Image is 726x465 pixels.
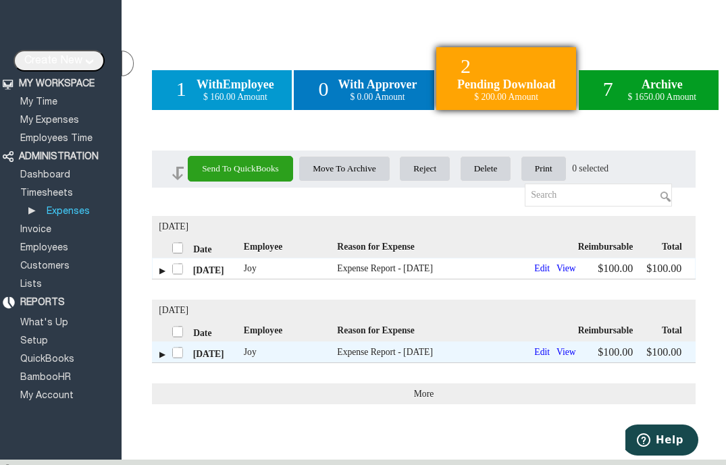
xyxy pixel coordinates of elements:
[188,156,293,182] input: Send To QuickBooks
[152,258,244,279] td: [DATE]
[18,189,75,198] a: Timesheets
[152,216,696,237] td: [DATE]
[625,425,698,458] iframe: Opens a widget where you can find more information
[337,341,505,362] td: Expense Report - 28 Jul 2025
[14,50,105,72] input: Create New
[628,92,665,102] span: $ 1650.00
[642,78,683,91] span: Archive
[19,78,95,90] div: MY WORKSPACE
[152,300,696,321] td: [DATE]
[176,78,186,101] div: 1
[578,258,647,279] td: $100.00
[18,134,95,143] a: Employees Time
[521,156,567,182] input: Print
[244,341,338,362] td: Joy
[578,321,647,341] td: Reimbursable
[554,263,578,273] a: View
[461,55,471,78] div: 2
[18,280,44,289] a: Lists
[19,151,99,163] div: ADMINISTRATION
[223,78,274,91] span: Employee
[18,298,67,307] a: REPORTS
[18,337,50,346] a: Setup
[532,347,552,357] a: Edit
[337,237,505,258] td: Reason for Expense
[244,321,338,341] td: Employee
[152,383,696,404] td: More
[18,373,73,382] a: BambooHR
[474,92,507,102] span: $ 200.00
[646,237,696,258] td: Total
[244,258,338,279] td: Joy
[646,341,696,362] td: $100.00
[122,51,134,76] div: Hide Menus
[603,78,613,101] div: 7
[18,98,59,107] a: My Time
[572,163,608,174] div: 0 selected
[18,116,81,125] a: My Expenses
[45,207,92,216] a: Expenses
[457,78,556,91] span: Pending Download
[197,78,274,91] span: With Employees
[667,92,697,102] span: Amount
[18,171,72,180] a: Dashboard
[646,321,696,341] td: Total
[337,321,505,341] td: Reason for Expense
[337,258,505,279] td: Expense Report - 7 Aug 2025
[18,319,70,327] a: What's Up
[338,78,417,91] span: With Approver
[28,204,38,217] div: ▶
[578,341,647,362] td: $100.00
[18,355,76,364] a: QuickBooks
[554,347,578,357] a: View
[244,237,338,258] td: Employee
[18,262,72,271] a: Customers
[525,184,672,207] input: Search
[532,263,552,273] a: Edit
[318,78,328,101] div: 0
[237,92,267,102] span: Amount
[18,225,53,234] a: Invoice
[375,92,405,102] span: Amount
[152,321,244,341] td: Date
[646,258,696,279] td: $100.00
[203,92,236,102] span: $ 160.00
[350,92,373,102] span: $ 0.00
[18,391,76,400] a: My Account
[509,92,539,102] span: Amount
[677,7,704,30] img: Help
[152,237,244,258] td: Date
[152,341,244,362] td: [DATE]
[18,244,70,252] a: Employees
[460,156,512,182] input: Delete
[399,156,450,182] input: Reject
[578,237,647,258] td: Reimbursable
[299,156,390,182] input: Move To Archive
